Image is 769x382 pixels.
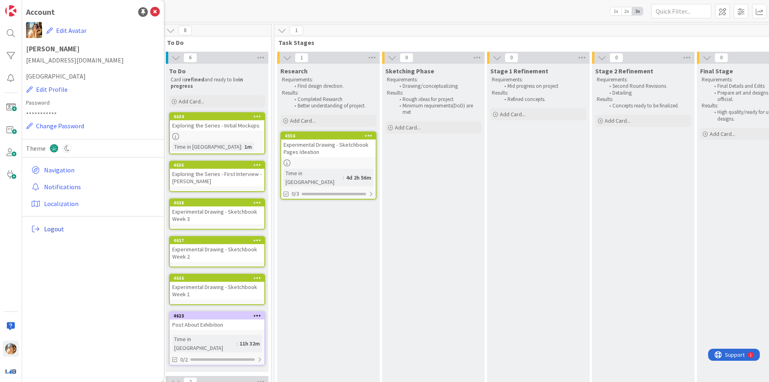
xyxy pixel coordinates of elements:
p: Results: [282,90,375,96]
div: 11h 32m [238,339,262,348]
h1: [PERSON_NAME] [26,45,160,53]
span: Logout [44,224,157,234]
div: Time in [GEOGRAPHIC_DATA] [172,335,236,352]
img: avatar [5,366,16,377]
div: Time in [GEOGRAPHIC_DATA] [172,142,241,151]
div: 4556 [281,132,376,139]
p: Results: [387,90,480,96]
a: 4637Experimental Drawing - Sketchbook Week 2 [169,236,265,267]
span: Support [17,1,36,11]
div: 4638Experimental Drawing - Sketchbook Week 3 [170,199,264,224]
div: Account [26,6,55,18]
span: 3x [632,7,643,15]
div: 4636 [173,275,264,281]
div: 4634Exploring the Series - Initial Mockups [170,113,264,131]
li: Concepts ready to be finalized. [605,103,690,109]
span: 0 [400,53,413,63]
a: Notifications [28,180,160,194]
a: 4556Experimental Drawing - Sketchbook Pages IdeationTime in [GEOGRAPHIC_DATA]:4d 2h 56m0/3 [280,131,376,200]
span: 0 [610,53,623,63]
div: 1m [242,142,254,151]
span: : [241,142,242,151]
button: Change Password [26,121,85,131]
a: 4635Exploring the Series - First Interview - [PERSON_NAME] [169,161,265,192]
div: 4556Experimental Drawing - Sketchbook Pages Ideation [281,132,376,157]
span: Add Card... [290,117,316,124]
span: Add Card... [395,124,421,131]
a: Localization [28,196,160,211]
div: 4638 [173,200,264,206]
strong: refined [185,76,204,83]
li: Drawing/conceptualizing [395,83,480,89]
div: Experimental Drawing - Sketchbook Week 2 [170,244,264,262]
li: Find design direction. [290,83,375,89]
a: 4623Post About ExhibitionTime in [GEOGRAPHIC_DATA]:11h 32m0/2 [169,311,265,366]
li: Refined concepts. [500,96,585,103]
li: Completed Research [290,96,375,103]
span: 1 [295,53,308,63]
span: 6 [183,53,197,63]
span: Theme [26,144,46,153]
a: 4638Experimental Drawing - Sketchbook Week 3 [169,198,265,230]
div: 4556 [285,133,376,139]
span: 1x [610,7,621,15]
div: Experimental Drawing - Sketchbook Week 3 [170,206,264,224]
div: 4635 [170,162,264,169]
div: 4d 2h 56m [344,173,373,182]
li: Better understanding of project. [290,103,375,109]
span: Final Stage [700,67,733,75]
label: Password [26,99,160,107]
div: 4635 [173,162,264,168]
span: 0/3 [292,190,299,198]
a: 4636Experimental Drawing - Sketchbook Week 1 [169,274,265,305]
span: Add Card... [500,111,525,118]
p: Card is and ready to be [171,77,264,90]
div: 4637Experimental Drawing - Sketchbook Week 2 [170,237,264,262]
div: 4623 [170,312,264,319]
div: Post About Exhibition [170,319,264,330]
div: Time in [GEOGRAPHIC_DATA] [284,169,343,186]
p: Requirements: [492,77,585,83]
div: 4637 [170,237,264,244]
span: : [343,173,344,182]
li: Rough ideas for project [395,96,480,103]
button: Edit Avatar [46,22,87,39]
span: Add Card... [605,117,630,124]
span: Add Card... [710,130,735,137]
p: Results: [492,90,585,96]
li: Minimum requirements(DoD) are met [395,103,480,116]
div: 4634 [173,114,264,119]
span: Stage 1 Refinement [490,67,548,75]
span: [EMAIL_ADDRESS][DOMAIN_NAME] [26,55,160,65]
div: 4623 [173,313,264,319]
p: Requirements: [282,77,375,83]
span: 0 [715,53,728,63]
div: 4637 [173,238,264,243]
span: To Do [169,67,186,75]
li: Detailing [605,90,690,96]
li: Mid progress on project [500,83,585,89]
p: Requirements: [597,77,690,83]
div: 1 [42,3,44,10]
img: Visit kanbanzone.com [5,5,16,16]
a: 4634Exploring the Series - Initial MockupsTime in [GEOGRAPHIC_DATA]:1m [169,112,265,154]
div: Exploring the Series - First Interview - [PERSON_NAME] [170,169,264,186]
div: Experimental Drawing - Sketchbook Week 1 [170,282,264,299]
span: To Do [167,38,261,46]
span: 0/2 [180,356,188,364]
input: Quick Filter... [651,4,711,18]
p: Results: [597,96,690,103]
span: 8 [178,26,192,35]
span: Add Card... [179,98,204,105]
button: Edit Profile [26,84,68,95]
div: 4634 [170,113,264,120]
div: 4635Exploring the Series - First Interview - [PERSON_NAME] [170,162,264,186]
div: 4636 [170,275,264,282]
div: Experimental Drawing - Sketchbook Pages Ideation [281,139,376,157]
img: JF [26,22,42,38]
div: 4636Experimental Drawing - Sketchbook Week 1 [170,275,264,299]
span: 1 [290,26,303,35]
span: 2x [621,7,632,15]
span: [GEOGRAPHIC_DATA] [26,71,160,81]
div: 4638 [170,199,264,206]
